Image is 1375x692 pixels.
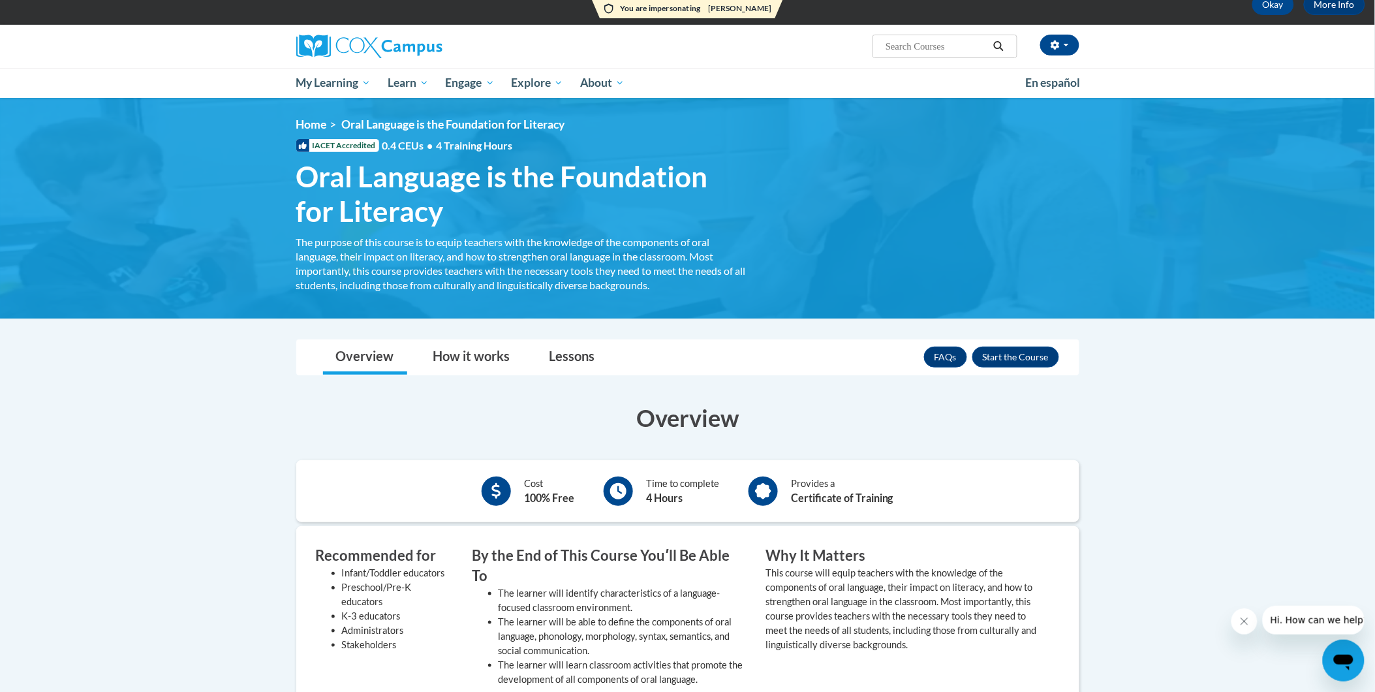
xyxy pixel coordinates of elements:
[511,75,563,91] span: Explore
[8,9,106,20] span: Hi. How can we help?
[342,638,453,652] li: Stakeholders
[342,580,453,609] li: Preschool/Pre-K educators
[499,658,747,687] li: The learner will learn classroom activities that promote the development of all components of ora...
[646,492,683,504] b: 4 Hours
[316,546,453,566] h3: Recommended for
[766,546,1040,566] h3: Why It Matters
[524,492,574,504] b: 100% Free
[924,347,967,368] a: FAQs
[791,492,893,504] b: Certificate of Training
[499,615,747,658] li: The learner will be able to define the components of oral language, phonology, morphology, syntax...
[296,159,747,228] span: Oral Language is the Foundation for Literacy
[288,68,380,98] a: My Learning
[524,477,574,506] div: Cost
[437,139,513,151] span: 4 Training Hours
[572,68,633,98] a: About
[296,118,327,131] a: Home
[1263,606,1365,635] iframe: Message from company
[296,401,1079,434] h3: Overview
[499,586,747,615] li: The learner will identify characteristics of a language-focused classroom environment.
[646,477,719,506] div: Time to complete
[472,546,747,586] h3: By the End of This Course Youʹll Be Able To
[1040,35,1079,55] button: Account Settings
[536,340,608,375] a: Lessons
[342,566,453,580] li: Infant/Toddler educators
[379,68,437,98] a: Learn
[502,68,572,98] a: Explore
[342,609,453,623] li: K-3 educators
[296,139,379,152] span: IACET Accredited
[342,118,565,131] span: Oral Language is the Foundation for Literacy
[1231,608,1258,635] iframe: Close message
[972,347,1059,368] button: Enroll
[446,75,495,91] span: Engage
[580,75,625,91] span: About
[1323,640,1365,682] iframe: Button to launch messaging window
[323,340,407,375] a: Overview
[296,235,747,292] div: The purpose of this course is to equip teachers with the knowledge of the components of oral lang...
[388,75,429,91] span: Learn
[437,68,503,98] a: Engage
[989,39,1008,54] button: Search
[296,35,442,58] img: Cox Campus
[342,623,453,638] li: Administrators
[427,139,433,151] span: •
[382,138,513,153] span: 0.4 CEUs
[1017,69,1089,97] a: En español
[791,477,893,506] div: Provides a
[277,68,1099,98] div: Main menu
[296,75,371,91] span: My Learning
[420,340,523,375] a: How it works
[766,567,1037,650] value: This course will equip teachers with the knowledge of the components of oral language, their impa...
[884,39,989,54] input: Search Courses
[1026,76,1081,89] span: En español
[296,35,544,58] a: Cox Campus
